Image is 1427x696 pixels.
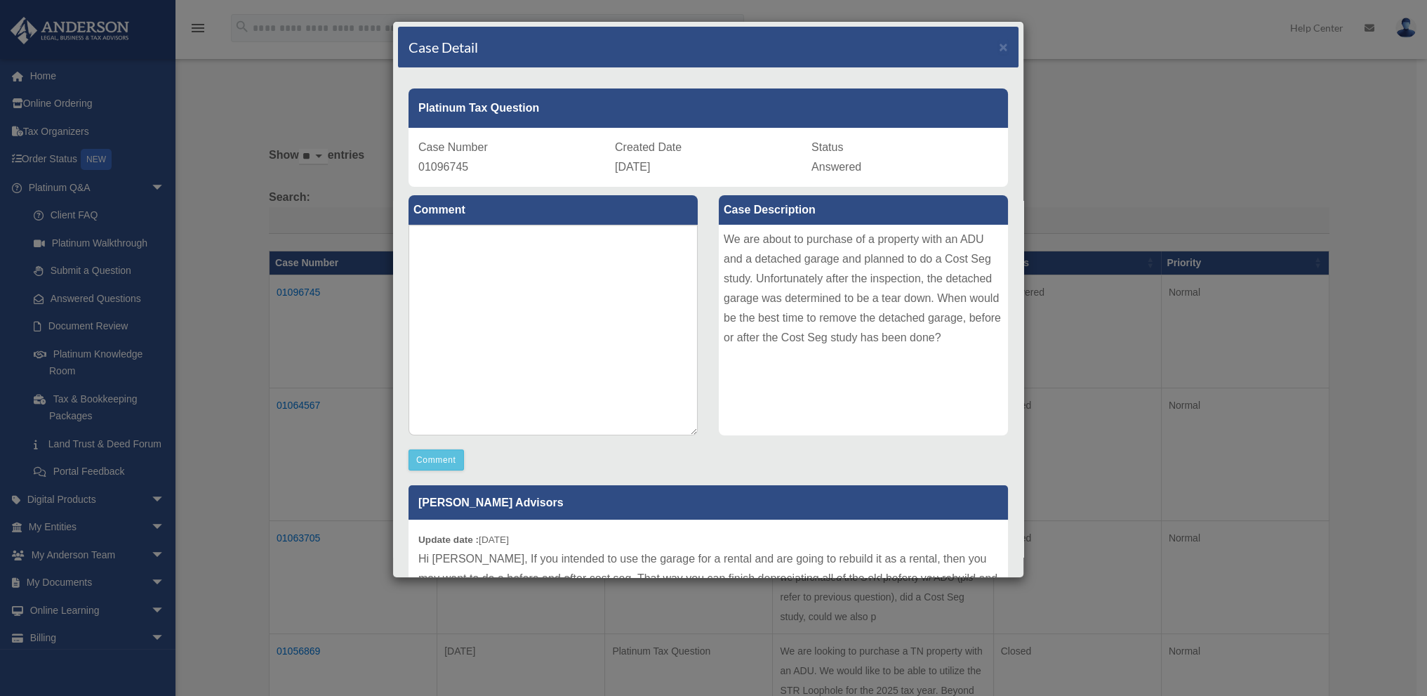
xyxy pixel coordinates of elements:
[811,161,861,173] span: Answered
[409,195,698,225] label: Comment
[409,449,464,471] button: Comment
[615,141,682,153] span: Created Date
[999,39,1008,55] span: ×
[409,88,1008,128] div: Platinum Tax Question
[409,37,478,57] h4: Case Detail
[719,225,1008,435] div: We are about to purchase of a property with an ADU and a detached garage and planned to do a Cost...
[418,534,509,545] small: [DATE]
[418,161,468,173] span: 01096745
[418,534,479,545] b: Update date :
[999,39,1008,54] button: Close
[409,485,1008,520] p: [PERSON_NAME] Advisors
[719,195,1008,225] label: Case Description
[615,161,650,173] span: [DATE]
[418,141,488,153] span: Case Number
[418,549,998,667] p: Hi [PERSON_NAME], If you intended to use the garage for a rental and are going to rebuild it as a...
[811,141,843,153] span: Status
